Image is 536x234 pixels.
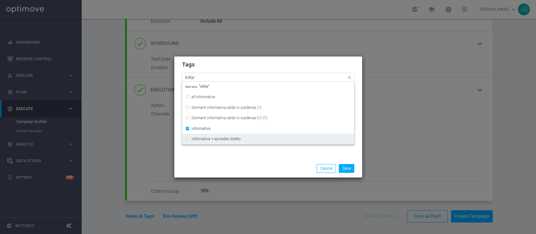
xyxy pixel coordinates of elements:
[185,124,351,134] div: informativa
[185,92,351,102] div: all-informativa
[185,113,351,123] div: Dormant informativa saldo in scadenza (1) (1)
[182,82,355,145] ng-dropdown-panel: Options list
[192,127,210,130] label: informativa
[182,73,355,82] ng-select: informativa, top master
[317,164,336,173] button: Cancel
[185,134,351,144] div: informativa + accredito diretto
[339,164,354,173] button: Save
[185,85,199,88] span: Add item
[182,61,355,68] h2: Tags
[192,95,215,99] label: all-informativa
[192,137,241,141] label: informativa + accredito diretto
[185,103,351,113] div: Dormant informativa saldo in scadenza (1)
[192,116,267,120] label: Dormant informativa saldo in scadenza (1) (1)
[192,106,262,109] label: Dormant informativa saldo in scadenza (1)
[185,85,209,88] span: "infor"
